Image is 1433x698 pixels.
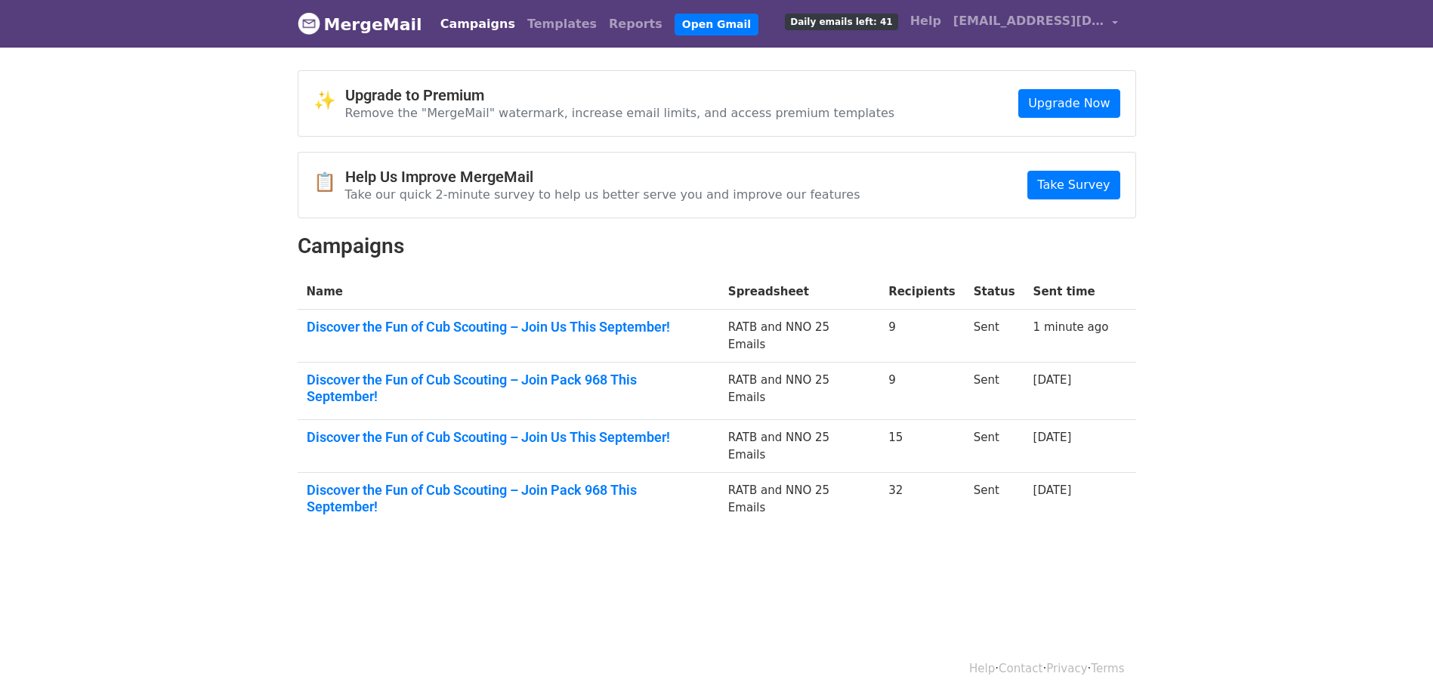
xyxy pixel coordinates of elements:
[1091,662,1124,675] a: Terms
[965,363,1024,420] td: Sent
[345,187,860,202] p: Take our quick 2-minute survey to help us better serve you and improve our features
[1033,373,1072,387] a: [DATE]
[345,86,895,104] h4: Upgrade to Premium
[313,171,345,193] span: 📋
[879,363,965,420] td: 9
[313,90,345,112] span: ✨
[307,372,710,404] a: Discover the Fun of Cub Scouting – Join Pack 968 This September!
[879,274,965,310] th: Recipients
[904,6,947,36] a: Help
[521,9,603,39] a: Templates
[603,9,669,39] a: Reports
[719,274,879,310] th: Spreadsheet
[719,420,879,473] td: RATB and NNO 25 Emails
[1033,431,1072,444] a: [DATE]
[307,429,710,446] a: Discover the Fun of Cub Scouting – Join Us This September!
[298,12,320,35] img: MergeMail logo
[307,482,710,514] a: Discover the Fun of Cub Scouting – Join Pack 968 This September!
[345,168,860,186] h4: Help Us Improve MergeMail
[965,473,1024,530] td: Sent
[345,105,895,121] p: Remove the "MergeMail" watermark, increase email limits, and access premium templates
[434,9,521,39] a: Campaigns
[965,420,1024,473] td: Sent
[947,6,1124,42] a: [EMAIL_ADDRESS][DOMAIN_NAME]
[307,319,710,335] a: Discover the Fun of Cub Scouting – Join Us This September!
[965,310,1024,363] td: Sent
[1027,171,1120,199] a: Take Survey
[298,8,422,40] a: MergeMail
[719,363,879,420] td: RATB and NNO 25 Emails
[1046,662,1087,675] a: Privacy
[1018,89,1120,118] a: Upgrade Now
[1033,320,1109,334] a: 1 minute ago
[969,662,995,675] a: Help
[879,420,965,473] td: 15
[879,310,965,363] td: 9
[879,473,965,530] td: 32
[965,274,1024,310] th: Status
[785,14,897,30] span: Daily emails left: 41
[298,233,1136,259] h2: Campaigns
[675,14,758,36] a: Open Gmail
[1033,483,1072,497] a: [DATE]
[719,473,879,530] td: RATB and NNO 25 Emails
[719,310,879,363] td: RATB and NNO 25 Emails
[779,6,903,36] a: Daily emails left: 41
[1024,274,1118,310] th: Sent time
[953,12,1104,30] span: [EMAIL_ADDRESS][DOMAIN_NAME]
[298,274,719,310] th: Name
[999,662,1042,675] a: Contact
